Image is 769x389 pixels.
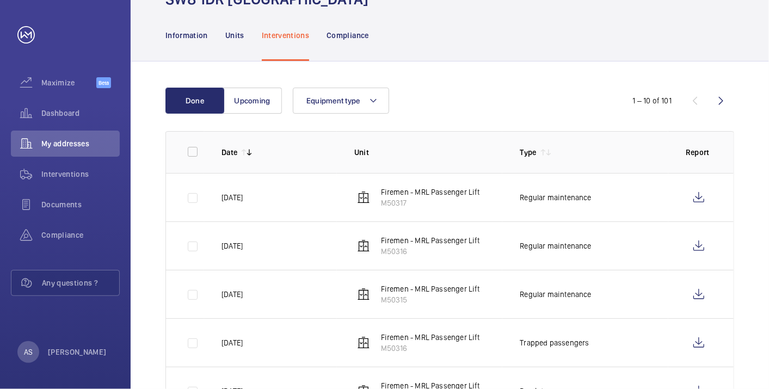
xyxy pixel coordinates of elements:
[357,191,370,204] img: elevator.svg
[381,294,480,305] p: M50315
[42,277,119,288] span: Any questions ?
[96,77,111,88] span: Beta
[41,169,120,180] span: Interventions
[223,88,282,114] button: Upcoming
[41,230,120,240] span: Compliance
[41,108,120,119] span: Dashboard
[165,88,224,114] button: Done
[165,30,208,41] p: Information
[381,246,480,257] p: M50316
[262,30,310,41] p: Interventions
[293,88,389,114] button: Equipment type
[686,147,712,158] p: Report
[520,192,591,203] p: Regular maintenance
[520,147,536,158] p: Type
[41,77,96,88] span: Maximize
[354,147,503,158] p: Unit
[41,138,120,149] span: My addresses
[381,332,480,343] p: Firemen - MRL Passenger Lift
[381,235,480,246] p: Firemen - MRL Passenger Lift
[48,347,107,357] p: [PERSON_NAME]
[222,192,243,203] p: [DATE]
[357,336,370,349] img: elevator.svg
[520,240,591,251] p: Regular maintenance
[381,283,480,294] p: Firemen - MRL Passenger Lift
[222,289,243,300] p: [DATE]
[222,337,243,348] p: [DATE]
[633,95,672,106] div: 1 – 10 of 101
[41,199,120,210] span: Documents
[225,30,244,41] p: Units
[306,96,360,105] span: Equipment type
[381,187,480,197] p: Firemen - MRL Passenger Lift
[222,147,237,158] p: Date
[381,343,480,354] p: M50316
[222,240,243,251] p: [DATE]
[24,347,33,357] p: AS
[381,197,480,208] p: M50317
[327,30,369,41] p: Compliance
[357,239,370,252] img: elevator.svg
[520,337,589,348] p: Trapped passengers
[520,289,591,300] p: Regular maintenance
[357,288,370,301] img: elevator.svg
